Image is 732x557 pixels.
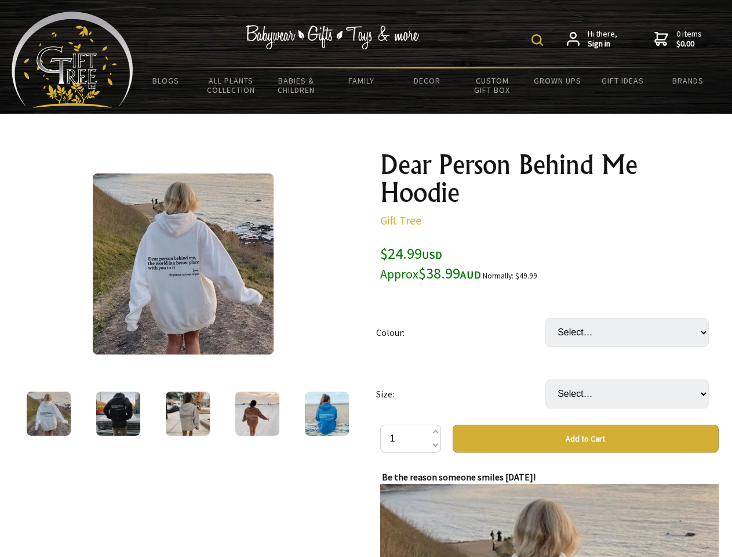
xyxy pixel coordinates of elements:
span: USD [422,248,442,262]
a: Gift Ideas [590,68,655,93]
strong: Sign in [588,39,617,49]
strong: $0.00 [676,39,702,49]
td: Colour: [376,302,545,363]
a: Custom Gift Box [460,68,525,102]
img: product search [531,34,543,46]
img: Babywear - Gifts - Toys & more [246,25,420,49]
img: Babyware - Gifts - Toys and more... [12,12,133,108]
a: Gift Tree [380,213,421,227]
img: Dear Person Behind Me Hoodie [305,392,349,436]
span: 0 items [676,28,702,49]
img: Dear Person Behind Me Hoodie [96,392,140,436]
a: Brands [655,68,721,93]
a: Decor [394,68,460,93]
span: Hi there, [588,29,617,49]
a: All Plants Collection [199,68,264,102]
img: Dear Person Behind Me Hoodie [166,392,210,436]
img: Dear Person Behind Me Hoodie [235,392,279,436]
a: Family [329,68,395,93]
h1: Dear Person Behind Me Hoodie [380,151,719,207]
small: Normally: $49.99 [483,271,537,281]
a: 0 items$0.00 [654,29,702,49]
img: Dear Person Behind Me Hoodie [93,173,274,355]
td: Size: [376,363,545,425]
a: Babies & Children [264,68,329,102]
span: AUD [460,268,481,281]
a: Grown Ups [525,68,590,93]
a: BLOGS [133,68,199,93]
img: Dear Person Behind Me Hoodie [27,392,71,436]
span: $24.99 $38.99 [380,244,481,283]
a: Hi there,Sign in [567,29,617,49]
button: Add to Cart [453,425,719,453]
small: Approx [380,266,418,282]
